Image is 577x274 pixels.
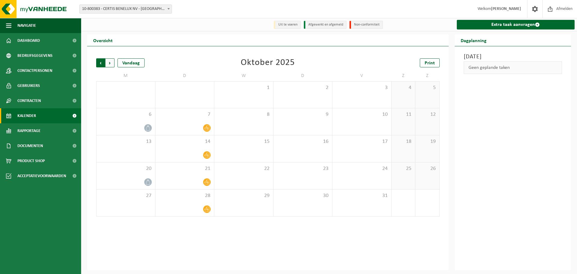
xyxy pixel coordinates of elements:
[276,111,329,118] span: 9
[17,138,43,153] span: Documenten
[105,58,114,67] span: Volgende
[17,18,36,33] span: Navigatie
[17,108,36,123] span: Kalender
[217,165,270,172] span: 22
[395,85,412,91] span: 4
[214,70,273,81] td: W
[350,21,383,29] li: Non-conformiteit
[17,123,41,138] span: Rapportage
[335,165,388,172] span: 24
[464,61,562,74] div: Geen geplande taken
[99,111,152,118] span: 6
[332,70,392,81] td: V
[241,58,295,67] div: Oktober 2025
[17,168,66,183] span: Acceptatievoorwaarden
[276,138,329,145] span: 16
[392,70,416,81] td: Z
[415,70,439,81] td: Z
[96,58,105,67] span: Vorige
[217,85,270,91] span: 1
[273,70,333,81] td: D
[158,192,211,199] span: 28
[491,7,521,11] strong: [PERSON_NAME]
[276,192,329,199] span: 30
[158,138,211,145] span: 14
[304,21,347,29] li: Afgewerkt en afgemeld
[158,165,211,172] span: 21
[418,165,436,172] span: 26
[17,48,53,63] span: Bedrijfsgegevens
[17,78,40,93] span: Gebruikers
[418,111,436,118] span: 12
[79,5,172,14] span: 10-800383 - CERTIS BENELUX NV - OOSTAKKER
[87,34,119,46] h2: Overzicht
[395,165,412,172] span: 25
[335,85,388,91] span: 3
[464,52,562,61] h3: [DATE]
[155,70,215,81] td: D
[99,192,152,199] span: 27
[158,111,211,118] span: 7
[217,192,270,199] span: 29
[455,34,493,46] h2: Dagplanning
[96,70,155,81] td: M
[457,20,575,29] a: Extra taak aanvragen
[217,111,270,118] span: 8
[17,93,41,108] span: Contracten
[17,153,45,168] span: Product Shop
[80,5,172,13] span: 10-800383 - CERTIS BENELUX NV - OOSTAKKER
[335,138,388,145] span: 17
[276,85,329,91] span: 2
[395,111,412,118] span: 11
[335,111,388,118] span: 10
[99,138,152,145] span: 13
[17,33,40,48] span: Dashboard
[335,192,388,199] span: 31
[276,165,329,172] span: 23
[418,85,436,91] span: 5
[99,165,152,172] span: 20
[118,58,145,67] div: Vandaag
[425,61,435,66] span: Print
[17,63,52,78] span: Contactpersonen
[395,138,412,145] span: 18
[217,138,270,145] span: 15
[418,138,436,145] span: 19
[420,58,440,67] a: Print
[274,21,301,29] li: Uit te voeren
